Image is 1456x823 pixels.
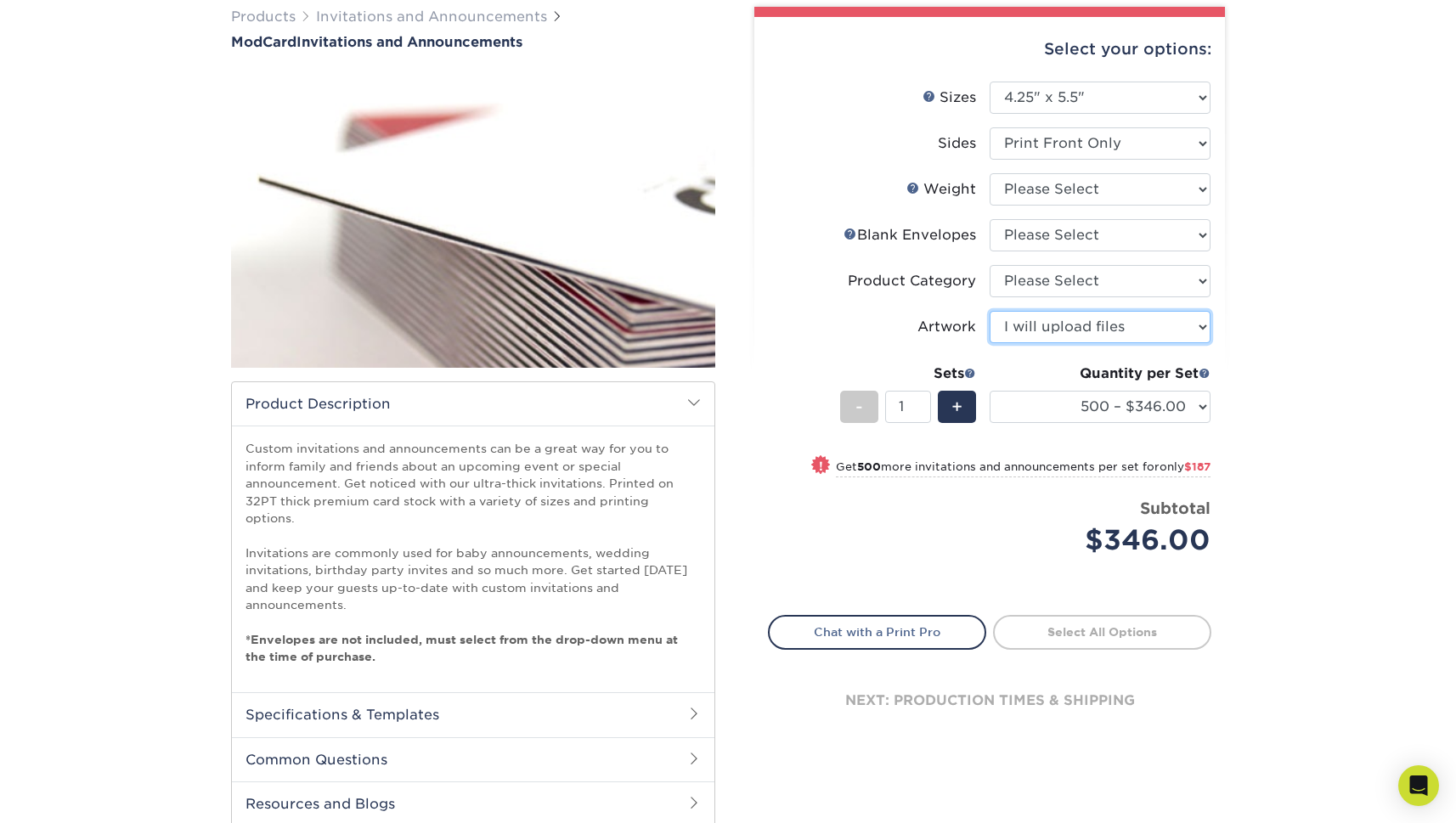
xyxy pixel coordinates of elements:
div: next: production times & shipping [768,650,1211,752]
a: Products [231,8,296,25]
span: ModCard [231,34,296,50]
strong: 500 [857,460,881,473]
span: only [1160,460,1211,473]
strong: Subtotal [1140,499,1211,517]
h2: Product Description [232,382,714,426]
div: Blank Envelopes [844,225,976,245]
div: Artwork [917,317,976,337]
div: Sets [840,364,976,384]
h2: Common Questions [232,737,714,781]
span: ! [819,457,823,475]
img: ModCard 01 [231,52,715,386]
span: + [951,394,962,420]
div: Sides [938,133,976,154]
span: - [855,394,863,420]
a: Chat with a Print Pro [768,615,986,649]
div: Product Category [848,271,976,291]
h2: Specifications & Templates [232,692,714,736]
div: $346.00 [1002,520,1211,561]
div: Open Intercom Messenger [1398,765,1439,806]
div: Weight [906,179,976,200]
div: Select your options: [768,17,1211,82]
a: Select All Options [993,615,1211,649]
span: $187 [1184,460,1211,473]
p: Custom invitations and announcements can be a great way for you to inform family and friends abou... [245,440,701,665]
div: Sizes [923,87,976,108]
small: Get more invitations and announcements per set for [836,460,1211,477]
strong: *Envelopes are not included, must select from the drop-down menu at the time of purchase. [245,633,678,663]
a: ModCardInvitations and Announcements [231,34,715,50]
a: Invitations and Announcements [316,8,547,25]
div: Quantity per Set [990,364,1211,384]
h1: Invitations and Announcements [231,34,715,50]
